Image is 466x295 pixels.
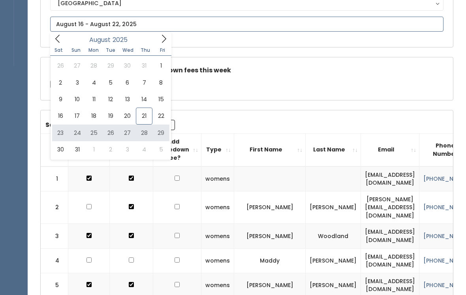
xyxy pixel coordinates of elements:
[69,141,85,158] span: August 31, 2025
[361,248,419,273] td: [EMAIL_ADDRESS][DOMAIN_NAME]
[102,57,119,74] span: July 29, 2025
[152,74,169,91] span: August 8, 2025
[69,125,85,141] span: August 24, 2025
[152,57,169,74] span: August 1, 2025
[234,133,306,166] th: First Name: activate to sort column ascending
[89,37,111,43] span: August
[45,120,175,130] label: Search:
[306,248,361,273] td: [PERSON_NAME]
[119,74,136,91] span: August 6, 2025
[152,108,169,124] span: August 22, 2025
[234,191,306,224] td: [PERSON_NAME]
[41,166,68,191] td: 1
[234,224,306,248] td: [PERSON_NAME]
[152,125,169,141] span: August 29, 2025
[102,74,119,91] span: August 5, 2025
[68,48,85,53] span: Sun
[111,35,134,45] input: Year
[153,133,201,166] th: Add Takedown Fee?: activate to sort column ascending
[50,67,443,74] h5: Check this box if there are no takedown fees this week
[50,48,68,53] span: Sat
[119,48,137,53] span: Wed
[119,57,136,74] span: July 30, 2025
[102,48,119,53] span: Tue
[41,191,68,224] td: 2
[119,141,136,158] span: September 3, 2025
[86,91,102,108] span: August 11, 2025
[136,141,152,158] span: September 4, 2025
[361,191,419,224] td: [PERSON_NAME][EMAIL_ADDRESS][DOMAIN_NAME]
[361,224,419,248] td: [EMAIL_ADDRESS][DOMAIN_NAME]
[52,108,69,124] span: August 16, 2025
[119,91,136,108] span: August 13, 2025
[152,91,169,108] span: August 15, 2025
[52,74,69,91] span: August 2, 2025
[86,125,102,141] span: August 25, 2025
[152,141,169,158] span: September 5, 2025
[102,125,119,141] span: August 26, 2025
[86,141,102,158] span: September 1, 2025
[136,108,152,124] span: August 21, 2025
[69,108,85,124] span: August 17, 2025
[69,57,85,74] span: July 27, 2025
[136,74,152,91] span: August 7, 2025
[201,224,234,248] td: womens
[201,133,234,166] th: Type: activate to sort column ascending
[102,108,119,124] span: August 19, 2025
[86,74,102,91] span: August 4, 2025
[52,141,69,158] span: August 30, 2025
[102,141,119,158] span: September 2, 2025
[306,133,361,166] th: Last Name: activate to sort column ascending
[119,108,136,124] span: August 20, 2025
[52,125,69,141] span: August 23, 2025
[69,74,85,91] span: August 3, 2025
[361,166,419,191] td: [EMAIL_ADDRESS][DOMAIN_NAME]
[69,91,85,108] span: August 10, 2025
[201,191,234,224] td: womens
[52,57,69,74] span: July 26, 2025
[41,133,68,166] th: #: activate to sort column descending
[50,17,443,32] input: August 16 - August 22, 2025
[201,248,234,273] td: womens
[41,224,68,248] td: 3
[86,57,102,74] span: July 28, 2025
[86,108,102,124] span: August 18, 2025
[154,48,171,53] span: Fri
[119,125,136,141] span: August 27, 2025
[201,166,234,191] td: womens
[306,191,361,224] td: [PERSON_NAME]
[136,57,152,74] span: July 31, 2025
[306,224,361,248] td: Woodland
[234,248,306,273] td: Maddy
[41,248,68,273] td: 4
[136,125,152,141] span: August 28, 2025
[85,48,102,53] span: Mon
[137,48,154,53] span: Thu
[102,91,119,108] span: August 12, 2025
[52,91,69,108] span: August 9, 2025
[136,91,152,108] span: August 14, 2025
[361,133,419,166] th: Email: activate to sort column ascending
